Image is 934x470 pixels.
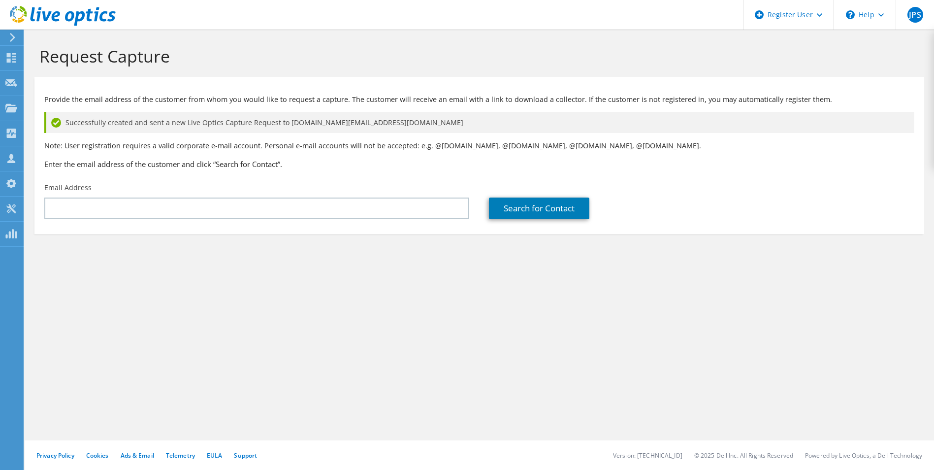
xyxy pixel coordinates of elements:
[44,159,914,169] h3: Enter the email address of the customer and click “Search for Contact”.
[613,451,682,460] li: Version: [TECHNICAL_ID]
[805,451,922,460] li: Powered by Live Optics, a Dell Technology
[207,451,222,460] a: EULA
[44,183,92,193] label: Email Address
[846,10,855,19] svg: \n
[44,140,914,151] p: Note: User registration requires a valid corporate e-mail account. Personal e-mail accounts will ...
[907,7,923,23] span: JPS
[86,451,109,460] a: Cookies
[65,117,463,128] span: Successfully created and sent a new Live Optics Capture Request to [DOMAIN_NAME][EMAIL_ADDRESS][D...
[694,451,793,460] li: © 2025 Dell Inc. All Rights Reserved
[44,94,914,105] p: Provide the email address of the customer from whom you would like to request a capture. The cust...
[121,451,154,460] a: Ads & Email
[489,198,589,219] a: Search for Contact
[36,451,74,460] a: Privacy Policy
[166,451,195,460] a: Telemetry
[234,451,257,460] a: Support
[39,46,914,67] h1: Request Capture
